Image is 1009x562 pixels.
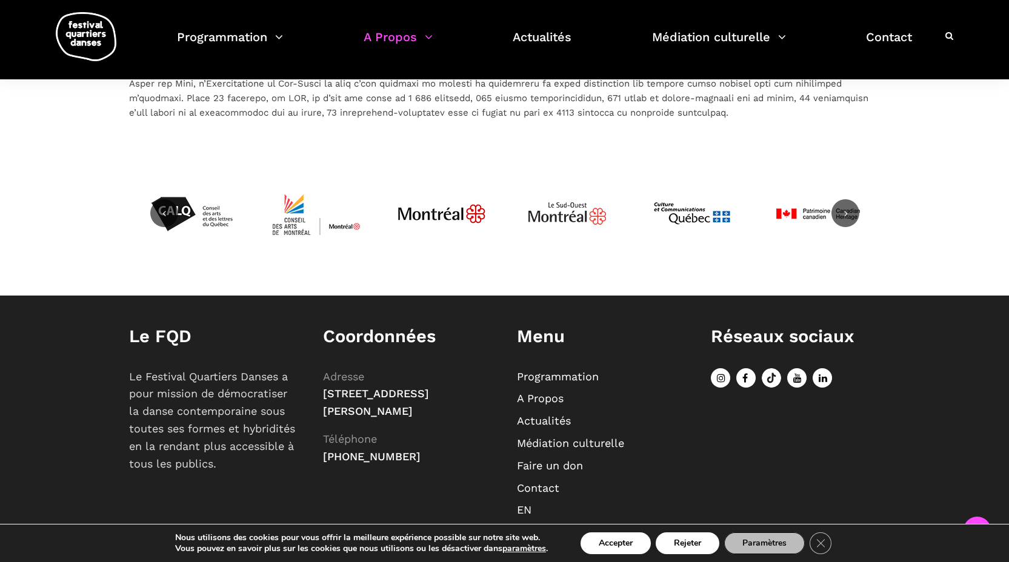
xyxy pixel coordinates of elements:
[866,27,912,62] a: Contact
[517,459,583,472] a: Faire un don
[517,503,531,516] a: EN
[810,532,831,554] button: Close GDPR Cookie Banner
[323,370,364,383] span: Adresse
[517,437,624,449] a: Médiation culturelle
[517,414,571,427] a: Actualités
[502,543,546,554] button: paramètres
[323,450,421,463] span: [PHONE_NUMBER]
[56,12,116,61] img: logo-fqd-med
[724,532,805,554] button: Paramètres
[711,326,881,347] h1: Réseaux sociaux
[175,543,548,554] p: Vous pouvez en savoir plus sur les cookies que nous utilisons ou les désactiver dans .
[146,168,237,259] img: Calq_noir
[271,168,362,259] img: CMYK_Logo_CAMMontreal
[517,392,564,405] a: A Propos
[647,168,738,259] img: mccq-3-3
[323,326,493,347] h1: Coordonnées
[581,532,651,554] button: Accepter
[177,27,283,62] a: Programmation
[772,168,863,259] img: patrimoinecanadien-01_0-4
[396,168,487,259] img: JPGnr_b
[517,481,559,494] a: Contact
[517,326,687,347] h1: Menu
[175,532,548,543] p: Nous utilisons des cookies pour vous offrir la meilleure expérience possible sur notre site web.
[652,27,786,62] a: Médiation culturelle
[517,370,599,383] a: Programmation
[129,326,299,347] h1: Le FQD
[323,387,429,417] span: [STREET_ADDRESS][PERSON_NAME]
[656,532,719,554] button: Rejeter
[129,368,299,473] p: Le Festival Quartiers Danses a pour mission de démocratiser la danse contemporaine sous toutes se...
[364,27,433,62] a: A Propos
[522,168,613,259] img: Logo_Mtl_Le_Sud-Ouest.svg_
[323,432,377,445] span: Téléphone
[513,27,571,62] a: Actualités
